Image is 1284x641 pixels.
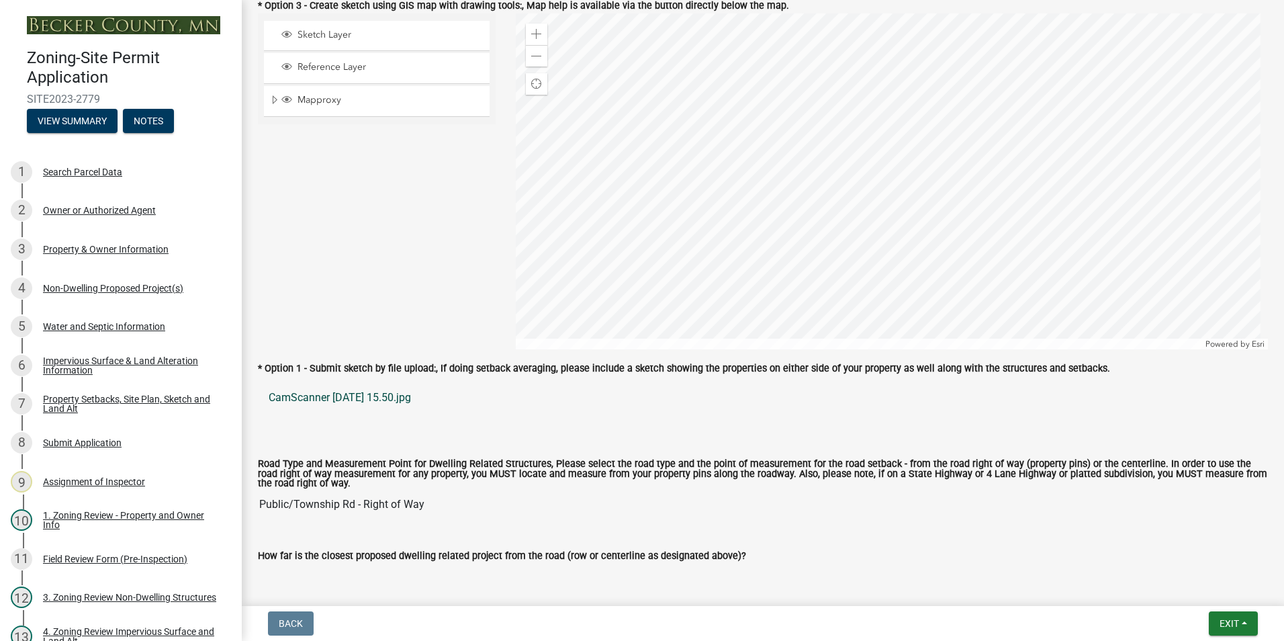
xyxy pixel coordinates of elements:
div: Impervious Surface & Land Alteration Information [43,356,220,375]
div: Owner or Authorized Agent [43,206,156,215]
div: Zoom in [526,24,547,45]
wm-modal-confirm: Summary [27,116,118,127]
li: Mapproxy [264,86,490,117]
span: Mapproxy [294,94,485,106]
div: Property Setbacks, Site Plan, Sketch and Land Alt [43,394,220,413]
div: 5 [11,316,32,337]
span: SITE2023-2779 [27,93,215,105]
span: Expand [269,94,279,108]
div: 10 [11,509,32,531]
label: Road Type and Measurement Point for Dwelling Related Structures, Please select the road type and ... [258,460,1268,488]
div: Reference Layer [279,61,485,75]
label: How far is the closest proposed dwelling related project from the road (row or centerline as desi... [258,552,746,561]
div: 7 [11,393,32,415]
div: 12 [11,587,32,608]
label: * Option 1 - Submit sketch by file upload:, If doing setback averaging, please include a sketch s... [258,364,1110,374]
h4: Zoning-Site Permit Application [27,48,231,87]
div: Non-Dwelling Proposed Project(s) [43,284,183,293]
div: Field Review Form (Pre-Inspection) [43,554,187,564]
div: 4 [11,277,32,299]
img: Becker County, Minnesota [27,16,220,34]
span: Reference Layer [294,61,485,73]
a: CamScanner [DATE] 15.50.jpg [258,382,1268,414]
button: Exit [1209,611,1258,636]
div: Water and Septic Information [43,322,165,331]
ul: Layer List [263,17,491,120]
div: Zoom out [526,45,547,67]
button: Notes [123,109,174,133]
div: 11 [11,548,32,570]
li: Sketch Layer [264,21,490,51]
div: Property & Owner Information [43,245,169,254]
span: Sketch Layer [294,29,485,41]
div: Assignment of Inspector [43,477,145,486]
div: 9 [11,471,32,493]
div: Sketch Layer [279,29,485,42]
div: 6 [11,355,32,376]
a: Esri [1252,339,1265,349]
div: 3 [11,239,32,260]
div: Find my location [526,73,547,95]
div: Search Parcel Data [43,167,122,177]
div: Powered by [1202,339,1268,349]
div: 1. Zoning Review - Property and Owner Info [43,511,220,529]
label: * Option 3 - Create sketch using GIS map with drawing tools:, Map help is available via the butto... [258,1,789,11]
span: Back [279,618,303,629]
button: View Summary [27,109,118,133]
div: Mapproxy [279,94,485,108]
button: Back [268,611,314,636]
div: 2 [11,200,32,221]
span: Exit [1220,618,1239,629]
wm-modal-confirm: Notes [123,116,174,127]
li: Reference Layer [264,53,490,83]
div: 1 [11,161,32,183]
div: 8 [11,432,32,454]
div: Submit Application [43,438,122,447]
div: 3. Zoning Review Non-Dwelling Structures [43,593,216,602]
